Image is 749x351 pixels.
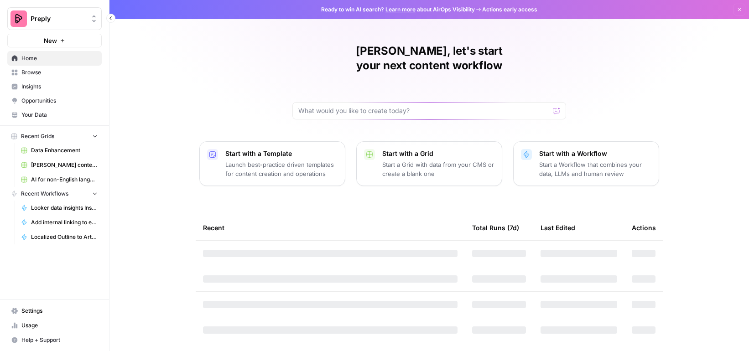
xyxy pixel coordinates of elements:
span: Settings [21,307,98,315]
span: Data Enhancement [31,146,98,155]
span: Recent Workflows [21,190,68,198]
a: Settings [7,304,102,318]
div: Total Runs (7d) [472,215,519,240]
span: Home [21,54,98,62]
a: Add internal linking to existing articles [17,215,102,230]
span: Ready to win AI search? about AirOps Visibility [321,5,475,14]
span: Your Data [21,111,98,119]
span: AI for non-English languages [31,175,98,184]
span: Localized Outline to Article [31,233,98,241]
span: [PERSON_NAME] content interlinking test - new content [31,161,98,169]
div: Last Edited [541,215,575,240]
button: Recent Workflows [7,187,102,201]
span: Help + Support [21,336,98,344]
button: Start with a TemplateLaunch best-practice driven templates for content creation and operations [199,141,345,186]
a: Your Data [7,108,102,122]
a: Home [7,51,102,66]
button: Workspace: Preply [7,7,102,30]
div: Actions [632,215,656,240]
a: AI for non-English languages [17,172,102,187]
span: Usage [21,321,98,330]
a: Usage [7,318,102,333]
span: Actions early access [482,5,537,14]
a: Browse [7,65,102,80]
h1: [PERSON_NAME], let's start your next content workflow [292,44,566,73]
a: Opportunities [7,93,102,108]
p: Start with a Template [225,149,338,158]
span: Add internal linking to existing articles [31,218,98,227]
button: Recent Grids [7,129,102,143]
p: Launch best-practice driven templates for content creation and operations [225,160,338,178]
a: Localized Outline to Article [17,230,102,244]
div: Recent [203,215,458,240]
button: Start with a WorkflowStart a Workflow that combines your data, LLMs and human review [513,141,659,186]
a: Learn more [385,6,416,13]
p: Start with a Workflow [539,149,651,158]
span: Insights [21,83,98,91]
a: [PERSON_NAME] content interlinking test - new content [17,158,102,172]
span: New [44,36,57,45]
a: Insights [7,79,102,94]
img: Preply Logo [10,10,27,27]
a: Looker data insights Insertion [17,201,102,215]
button: Help + Support [7,333,102,347]
span: Browse [21,68,98,77]
button: New [7,34,102,47]
p: Start a Grid with data from your CMS or create a blank one [382,160,494,178]
p: Start with a Grid [382,149,494,158]
span: Recent Grids [21,132,54,140]
span: Preply [31,14,86,23]
span: Opportunities [21,97,98,105]
input: What would you like to create today? [298,106,549,115]
span: Looker data insights Insertion [31,204,98,212]
button: Start with a GridStart a Grid with data from your CMS or create a blank one [356,141,502,186]
a: Data Enhancement [17,143,102,158]
p: Start a Workflow that combines your data, LLMs and human review [539,160,651,178]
